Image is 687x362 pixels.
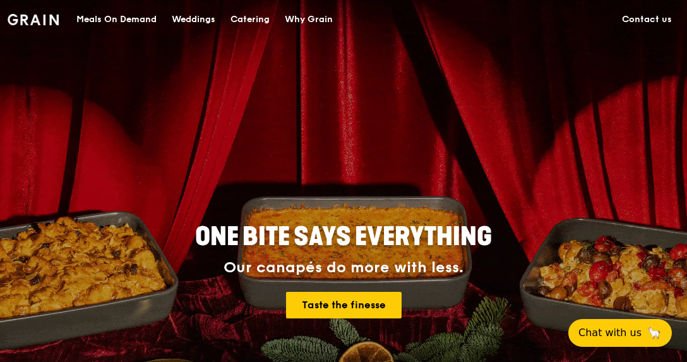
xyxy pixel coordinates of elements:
div: Our canapés do more with less. [116,259,571,277]
a: Weddings [164,1,223,39]
span: Chat with us [578,325,642,341]
div: Why Grain [285,1,333,39]
a: Contact us [614,1,679,39]
div: Weddings [172,1,215,39]
span: ONE BITE SAYS EVERYTHING [195,222,492,252]
a: Taste the finesse [286,292,402,318]
img: Grain [8,14,59,25]
a: Catering [223,1,277,39]
div: Meals On Demand [76,1,157,39]
button: Chat with us🦙 [568,319,672,347]
a: Why Grain [277,1,340,39]
span: 🦙 [647,325,662,341]
div: Catering [230,1,270,39]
